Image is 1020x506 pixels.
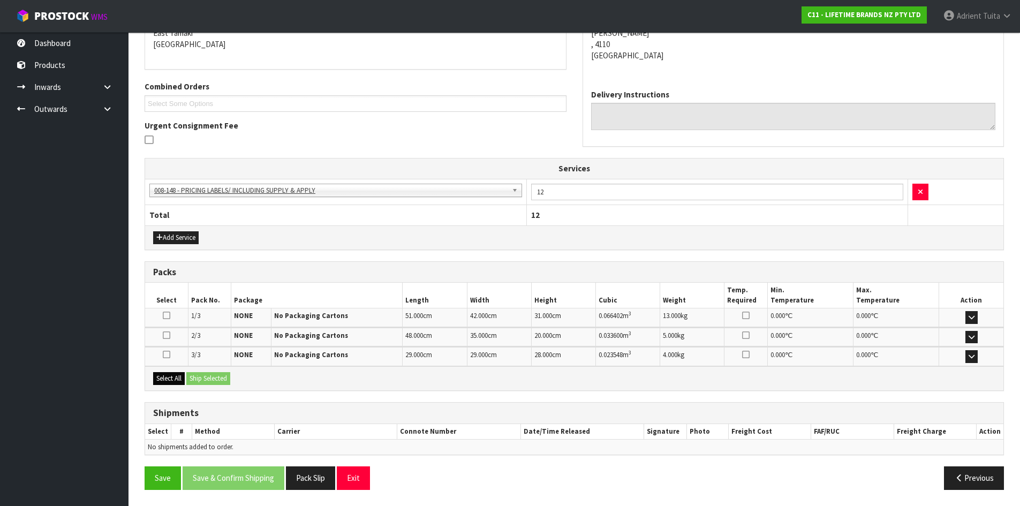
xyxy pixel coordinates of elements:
[596,328,660,346] td: m
[596,283,660,308] th: Cubic
[145,205,526,225] th: Total
[145,120,238,131] label: Urgent Consignment Fee
[629,330,631,337] sup: 3
[856,311,871,320] span: 0.000
[531,328,595,346] td: cm
[856,350,871,359] span: 0.000
[853,308,939,327] td: ℃
[767,283,853,308] th: Min. Temperature
[188,283,231,308] th: Pack No.
[591,89,669,100] label: Delivery Instructions
[234,311,253,320] strong: NONE
[234,331,253,340] strong: NONE
[183,466,284,489] button: Save & Confirm Shipping
[767,328,853,346] td: ℃
[153,231,199,244] button: Add Service
[145,439,1003,455] td: No shipments added to order.
[191,350,200,359] span: 3/3
[724,283,767,308] th: Temp. Required
[767,347,853,366] td: ℃
[531,210,540,220] span: 12
[531,308,595,327] td: cm
[807,10,921,19] strong: C11 - LIFETIME BRANDS NZ PTY LTD
[234,350,253,359] strong: NONE
[274,350,348,359] strong: No Packaging Cartons
[939,283,1003,308] th: Action
[91,12,108,22] small: WMS
[520,424,644,440] th: Date/Time Released
[660,283,724,308] th: Weight
[770,311,785,320] span: 0.000
[663,331,677,340] span: 5.000
[286,466,335,489] button: Pack Slip
[660,328,724,346] td: kg
[853,347,939,366] td: ℃
[957,11,981,21] span: Adrient
[629,310,631,317] sup: 3
[599,331,623,340] span: 0.033600
[467,283,531,308] th: Width
[596,347,660,366] td: m
[467,308,531,327] td: cm
[767,308,853,327] td: ℃
[467,328,531,346] td: cm
[983,11,1000,21] span: Tuita
[397,424,520,440] th: Connote Number
[16,9,29,22] img: cube-alt.png
[660,308,724,327] td: kg
[145,81,209,92] label: Combined Orders
[599,350,623,359] span: 0.023548
[145,158,1003,179] th: Services
[531,283,595,308] th: Height
[644,424,687,440] th: Signature
[153,372,185,385] button: Select All
[405,350,423,359] span: 29.000
[171,424,192,440] th: #
[405,331,423,340] span: 48.000
[403,283,467,308] th: Length
[470,350,488,359] span: 29.000
[811,424,894,440] th: FAF/RUC
[770,331,785,340] span: 0.000
[34,9,89,23] span: ProStock
[191,331,200,340] span: 2/3
[894,424,976,440] th: Freight Charge
[145,466,181,489] button: Save
[192,424,274,440] th: Method
[470,331,488,340] span: 35.000
[856,331,871,340] span: 0.000
[153,408,995,418] h3: Shipments
[467,347,531,366] td: cm
[231,283,403,308] th: Package
[944,466,1004,489] button: Previous
[591,4,996,62] address: [STREET_ADDRESS] [PERSON_NAME] , 4110 [GEOGRAPHIC_DATA]
[853,328,939,346] td: ℃
[154,184,508,197] span: 008-148 - PRICING LABELS/ INCLUDING SUPPLY & APPLY
[274,311,348,320] strong: No Packaging Cartons
[660,347,724,366] td: kg
[337,466,370,489] button: Exit
[145,424,171,440] th: Select
[629,349,631,356] sup: 3
[687,424,729,440] th: Photo
[599,311,623,320] span: 0.066402
[802,6,927,24] a: C11 - LIFETIME BRANDS NZ PTY LTD
[403,328,467,346] td: cm
[153,267,995,277] h3: Packs
[534,331,552,340] span: 20.000
[275,424,397,440] th: Carrier
[470,311,488,320] span: 42.000
[534,350,552,359] span: 28.000
[534,311,552,320] span: 31.000
[853,283,939,308] th: Max. Temperature
[186,372,230,385] button: Ship Selected
[770,350,785,359] span: 0.000
[663,350,677,359] span: 4.000
[531,347,595,366] td: cm
[663,311,681,320] span: 13.000
[596,308,660,327] td: m
[274,331,348,340] strong: No Packaging Cartons
[145,283,188,308] th: Select
[729,424,811,440] th: Freight Cost
[403,347,467,366] td: cm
